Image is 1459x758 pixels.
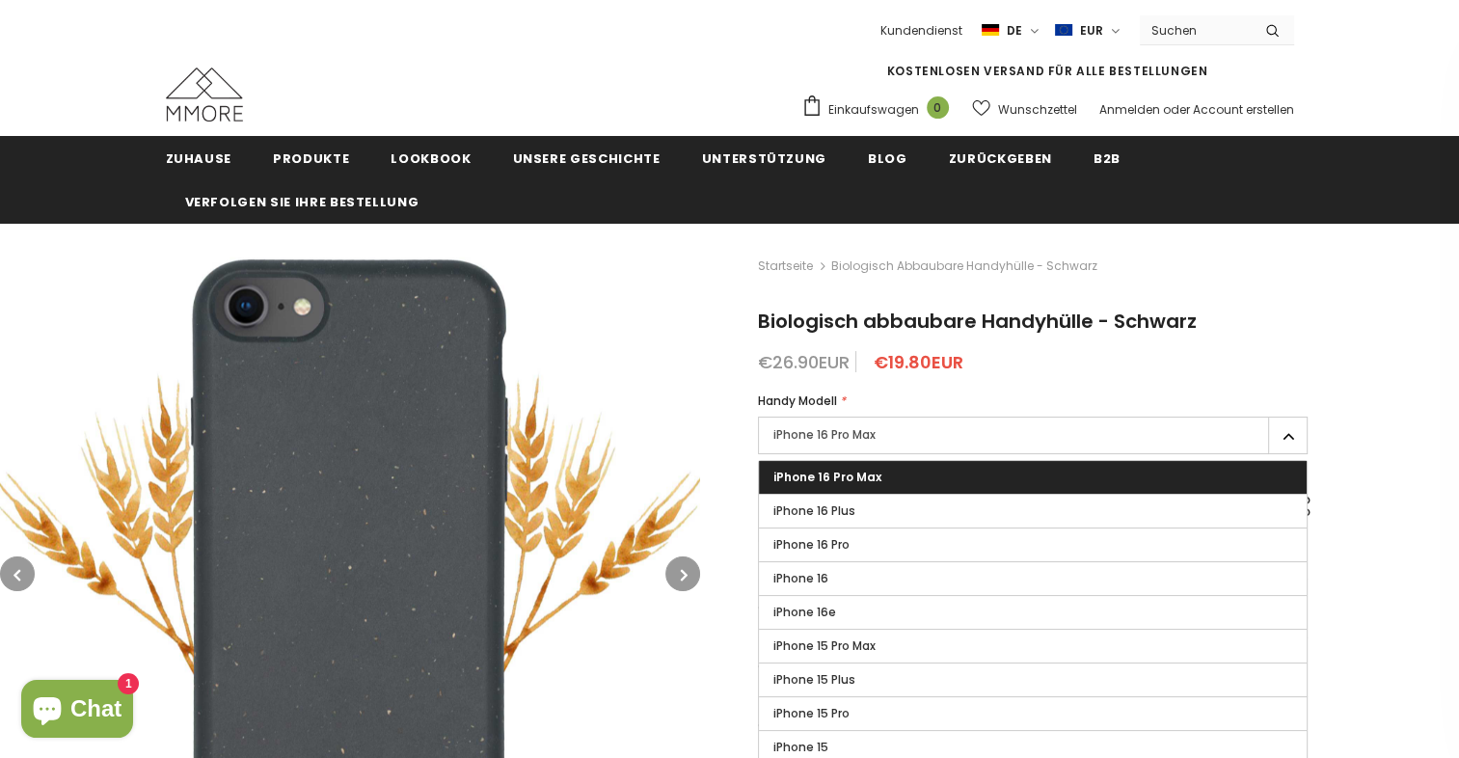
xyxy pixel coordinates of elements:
span: Zurückgeben [949,149,1052,168]
span: iPhone 15 Plus [773,671,855,688]
span: iPhone 15 Pro Max [773,637,876,654]
span: iPhone 16 Pro [773,536,850,553]
a: Lookbook [391,136,471,179]
a: Startseite [758,255,813,278]
label: iPhone 16 Pro Max [758,417,1308,454]
span: iPhone 15 Pro [773,705,850,721]
span: iPhone 16 Plus [773,502,855,519]
span: Kundendienst [880,22,962,39]
span: Biologisch abbaubare Handyhülle - Schwarz [758,308,1197,335]
a: Einkaufswagen 0 [801,95,959,123]
input: Search Site [1140,16,1251,44]
a: Verfolgen Sie Ihre Bestellung [185,179,419,223]
span: B2B [1094,149,1121,168]
span: de [1007,21,1022,41]
a: B2B [1094,136,1121,179]
span: Einkaufswagen [828,100,919,120]
span: iPhone 16 [773,570,828,586]
a: Account erstellen [1193,101,1294,118]
inbox-online-store-chat: Onlineshop-Chat von Shopify [15,680,139,743]
a: Blog [868,136,907,179]
a: Zuhause [166,136,232,179]
a: Unsere Geschichte [512,136,660,179]
a: Wunschzettel [972,93,1077,126]
span: Biologisch abbaubare Handyhülle - Schwarz [831,255,1097,278]
a: Produkte [273,136,349,179]
span: 0 [927,96,949,119]
span: EUR [1080,21,1103,41]
span: €19.80EUR [874,350,963,374]
span: €26.90EUR [758,350,850,374]
span: iPhone 16 Pro Max [773,469,881,485]
img: i-lang-2.png [982,22,999,39]
img: MMORE Cases [166,68,243,122]
span: Verfolgen Sie Ihre Bestellung [185,193,419,211]
span: KOSTENLOSEN VERSAND FÜR ALLE BESTELLUNGEN [887,63,1208,79]
span: Wunschzettel [998,100,1077,120]
span: Handy Modell [758,393,837,409]
a: Anmelden [1099,101,1160,118]
span: Lookbook [391,149,471,168]
span: Zuhause [166,149,232,168]
span: iPhone 15 [773,739,828,755]
span: iPhone 16e [773,604,836,620]
span: Blog [868,149,907,168]
span: Produkte [273,149,349,168]
span: Unterstützung [702,149,826,168]
a: Zurückgeben [949,136,1052,179]
span: oder [1163,101,1190,118]
span: Unsere Geschichte [512,149,660,168]
a: Unterstützung [702,136,826,179]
